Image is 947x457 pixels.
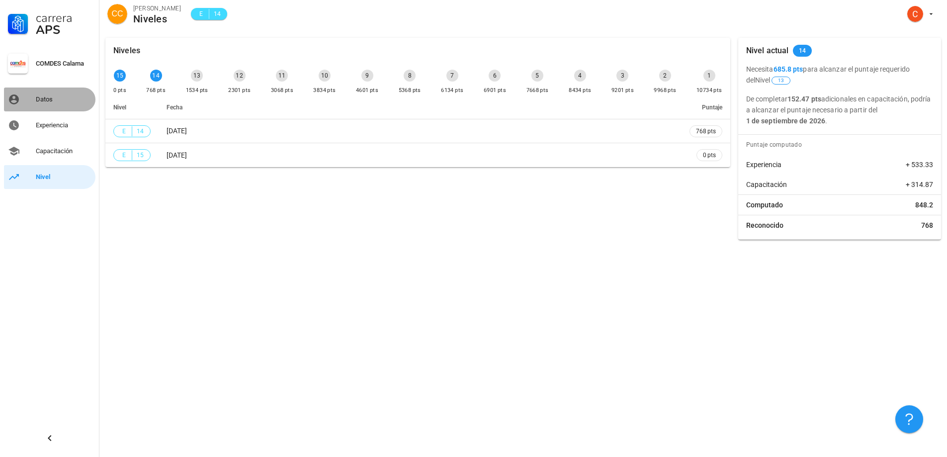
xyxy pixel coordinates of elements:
[746,200,783,210] span: Computado
[531,70,543,82] div: 5
[186,86,208,95] div: 1534 pts
[167,104,182,111] span: Fecha
[113,104,126,111] span: Nivel
[574,70,586,82] div: 4
[746,160,781,170] span: Experiencia
[113,38,140,64] div: Niveles
[120,126,128,136] span: E
[191,70,203,82] div: 13
[696,126,716,136] span: 768 pts
[36,173,91,181] div: Nivel
[746,64,933,86] p: Necesita para alcanzar el puntaje requerido del
[755,76,791,84] span: Nivel
[746,220,783,230] span: Reconocido
[36,147,91,155] div: Capacitación
[659,70,671,82] div: 2
[271,86,293,95] div: 3068 pts
[611,86,634,95] div: 9201 pts
[746,38,789,64] div: Nivel actual
[197,9,205,19] span: E
[136,150,144,160] span: 15
[774,65,803,73] b: 685.8 pts
[441,86,463,95] div: 6134 pts
[313,86,336,95] div: 3834 pts
[696,86,722,95] div: 10734 pts
[114,70,126,82] div: 15
[276,70,288,82] div: 11
[746,93,933,126] p: De completar adicionales en capacitación, podría a alcanzar el puntaje necesario a partir del .
[4,113,95,137] a: Experiencia
[36,60,91,68] div: COMDES Calama
[742,135,941,155] div: Puntaje computado
[136,126,144,136] span: 14
[526,86,549,95] div: 7668 pts
[682,95,730,119] th: Puntaje
[150,70,162,82] div: 14
[703,150,716,160] span: 0 pts
[906,160,933,170] span: + 533.33
[702,104,722,111] span: Puntaje
[111,4,123,24] span: CC
[4,88,95,111] a: Datos
[133,3,181,13] div: [PERSON_NAME]
[703,70,715,82] div: 1
[446,70,458,82] div: 7
[36,95,91,103] div: Datos
[787,95,821,103] b: 152.47 pts
[906,180,933,189] span: + 314.87
[399,86,421,95] div: 5368 pts
[234,70,246,82] div: 12
[36,121,91,129] div: Experiencia
[213,9,221,19] span: 14
[113,86,126,95] div: 0 pts
[404,70,416,82] div: 8
[36,12,91,24] div: Carrera
[319,70,331,82] div: 10
[921,220,933,230] span: 768
[107,4,127,24] div: avatar
[146,86,166,95] div: 768 pts
[361,70,373,82] div: 9
[133,13,181,24] div: Niveles
[778,77,784,84] span: 13
[569,86,591,95] div: 8434 pts
[4,165,95,189] a: Nivel
[356,86,378,95] div: 4601 pts
[654,86,676,95] div: 9968 pts
[915,200,933,210] span: 848.2
[105,95,159,119] th: Nivel
[746,117,825,125] b: 1 de septiembre de 2026
[159,95,682,119] th: Fecha
[167,127,187,135] span: [DATE]
[228,86,251,95] div: 2301 pts
[4,139,95,163] a: Capacitación
[120,150,128,160] span: E
[616,70,628,82] div: 3
[36,24,91,36] div: APS
[167,151,187,159] span: [DATE]
[489,70,501,82] div: 6
[746,180,787,189] span: Capacitación
[799,45,806,57] span: 14
[484,86,506,95] div: 6901 pts
[907,6,923,22] div: avatar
